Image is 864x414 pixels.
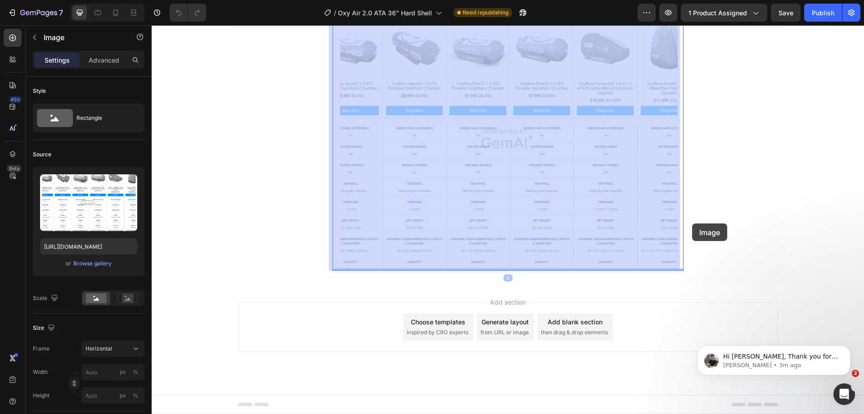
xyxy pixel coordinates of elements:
[73,259,112,268] div: Browse gallery
[40,174,137,231] img: preview-image
[334,8,336,18] span: /
[66,258,71,269] span: or
[688,8,747,18] span: 1 product assigned
[852,370,859,377] span: 2
[44,32,120,43] p: Image
[4,4,67,22] button: 7
[812,8,834,18] div: Publish
[804,4,842,22] button: Publish
[33,368,48,376] label: Width
[684,327,864,390] iframe: Intercom notifications message
[76,108,131,128] div: Rectangle
[117,367,128,378] button: %
[170,4,206,22] div: Undo/Redo
[33,345,49,353] label: Frame
[9,96,22,103] div: 450
[33,391,49,400] label: Height
[778,9,793,17] span: Save
[130,390,141,401] button: px
[771,4,801,22] button: Save
[152,25,864,414] iframe: To enrich screen reader interactions, please activate Accessibility in Grammarly extension settings
[117,390,128,401] button: %
[681,4,767,22] button: 1 product assigned
[463,9,508,17] span: Need republishing
[33,150,51,159] div: Source
[130,367,141,378] button: px
[33,87,46,95] div: Style
[59,7,63,18] p: 7
[120,368,126,376] div: px
[81,387,144,404] input: px%
[833,383,855,405] iframe: Intercom live chat
[120,391,126,400] div: px
[81,364,144,380] input: px%
[85,345,112,353] span: Horizontal
[7,165,22,172] div: Beta
[33,292,60,305] div: Scale
[45,55,70,65] p: Settings
[33,322,57,334] div: Size
[40,238,137,255] input: https://example.com/image.jpg
[133,368,138,376] div: %
[73,259,112,268] button: Browse gallery
[338,8,432,18] span: Oxy Air 2.0 ATA 36" Hard Shell
[133,391,138,400] div: %
[81,341,144,357] button: Horizontal
[89,55,119,65] p: Advanced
